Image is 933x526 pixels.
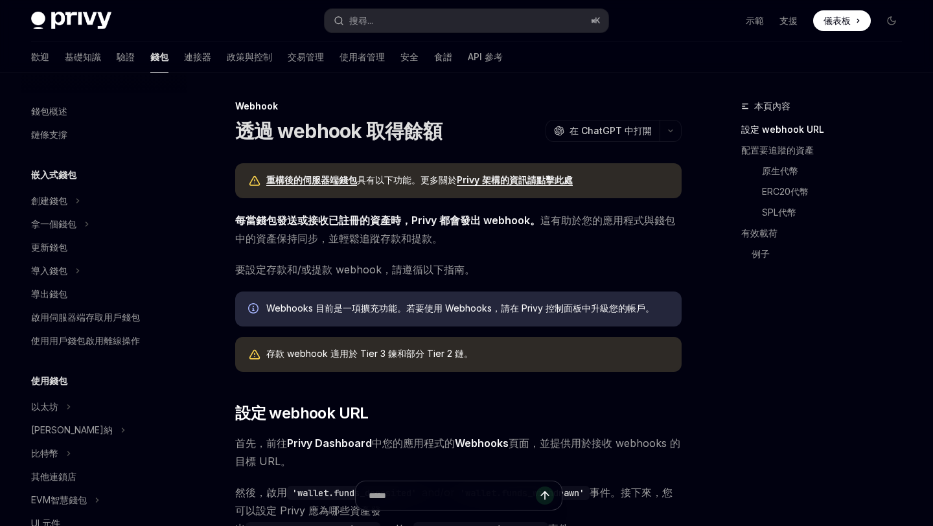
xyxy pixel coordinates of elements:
font: 透過 webhook 取得餘額 [235,119,442,143]
a: 鏈條支撐 [21,123,187,146]
button: 切換暗模式 [881,10,902,31]
button: 切換創建錢包部分 [21,189,187,212]
a: Privy Dashboard [287,437,372,450]
font: 更新錢包 [31,242,67,253]
font: 歡迎 [31,51,49,62]
a: 設定 webhook URL [741,119,912,140]
a: 儀表板 [813,10,871,31]
font: 比特幣 [31,448,58,459]
button: 開啟搜尋 [325,9,608,32]
font: 原生代幣 [762,165,798,176]
font: 創建錢包 [31,195,67,206]
a: 示範 [746,14,764,27]
a: 連接器 [184,41,211,73]
a: 支援 [779,14,798,27]
font: 在 ChatGPT 中打開 [570,125,652,136]
svg: 資訊 [248,303,261,316]
button: 切換以太坊部分 [21,395,187,418]
a: 錢包概述 [21,100,187,123]
font: 以太坊 [31,401,58,412]
font: 支援 [779,15,798,26]
font: 具有以下功能 [357,174,411,185]
a: 使用用戶錢包啟用離線操作 [21,329,187,352]
font: 錢包 [150,51,168,62]
font: 設定 webhook URL [741,124,824,135]
font: 。更多關於 [411,174,457,185]
font: 示範 [746,15,764,26]
font: 中您的應用程式的 [372,437,455,450]
font: 有效載荷 [741,227,777,238]
font: 交易管理 [288,51,324,62]
a: 食譜 [434,41,452,73]
img: 深色標誌 [31,12,111,30]
button: 切換 EVM 智慧錢包部分 [21,488,187,512]
font: ⌘ [591,16,595,25]
font: 使用錢包 [31,375,67,386]
font: 拿一個錢包 [31,218,76,229]
font: 連接器 [184,51,211,62]
font: Privy Dashboard [287,437,372,450]
font: 政策與控制 [227,51,272,62]
a: 錢包 [150,41,168,73]
font: 嵌入式錢包 [31,169,76,180]
font: 首先，前往 [235,437,287,450]
a: ERC20代幣 [741,181,912,202]
a: 安全 [400,41,419,73]
font: 安全 [400,51,419,62]
a: API 參考 [468,41,503,73]
button: 切換獲取錢包部分 [21,212,187,236]
a: 政策與控制 [227,41,272,73]
a: 重構後的伺服器端錢包 [266,174,357,186]
font: 使用者管理 [340,51,385,62]
a: Privy 架構的資訊請點擊此處 [457,174,573,186]
a: 其他連鎖店 [21,465,187,488]
input: 提問... [369,481,536,510]
a: 原生代幣 [741,161,912,181]
button: 切換 Solana 部分 [21,418,187,442]
font: 搜尋... [349,15,373,26]
a: 使用者管理 [340,41,385,73]
a: 有效載荷 [741,223,912,244]
font: 配置要追蹤的資產 [741,144,814,155]
font: 其他連鎖店 [31,471,76,482]
font: 要設定存款和/或提款 webhook，請遵循以下指南。 [235,263,475,276]
button: 發送訊息 [536,486,554,505]
font: K [595,16,601,25]
font: 錢包概述 [31,106,67,117]
font: 每當錢包發送或接收已註冊的資產時，Privy 都會發出 webhook。 [235,214,540,227]
font: Privy 架構的資訊請點擊此處 [457,174,573,185]
font: API 參考 [468,51,503,62]
font: EVM智慧錢包 [31,494,87,505]
font: 驗證 [117,51,135,62]
font: Webhooks [455,437,509,450]
font: 基礎知識 [65,51,101,62]
font: 例子 [752,248,770,259]
font: 使用用戶錢包啟用離線操作 [31,335,140,346]
button: 切換導入錢包部分 [21,259,187,282]
font: Webhooks 目前是一項擴充功能。若要使用 Webhooks，請在 Privy 控制面板中升級您的帳戶。 [266,303,654,314]
font: 導入錢包 [31,265,67,276]
font: 本頁內容 [754,100,790,111]
font: ERC20代幣 [762,186,809,197]
a: 更新錢包 [21,236,187,259]
a: 配置要追蹤的資產 [741,140,912,161]
font: 食譜 [434,51,452,62]
font: 重構後的伺服器端錢包 [266,174,357,185]
a: 導出錢包 [21,282,187,306]
font: 設定 webhook URL [235,404,369,422]
svg: 警告 [248,175,261,188]
a: SPL代幣 [741,202,912,223]
font: 儀表板 [824,15,851,26]
a: 基礎知識 [65,41,101,73]
button: 在 ChatGPT 中打開 [546,120,660,142]
a: 啟用伺服器端存取用戶錢包 [21,306,187,329]
font: 啟用伺服器端存取用戶錢包 [31,312,140,323]
a: 驗證 [117,41,135,73]
font: SPL代幣 [762,207,796,218]
svg: 警告 [248,349,261,361]
a: 歡迎 [31,41,49,73]
a: 例子 [741,244,912,264]
font: 導出錢包 [31,288,67,299]
a: Webhooks [455,437,509,450]
button: 切換比特幣部分 [21,442,187,465]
